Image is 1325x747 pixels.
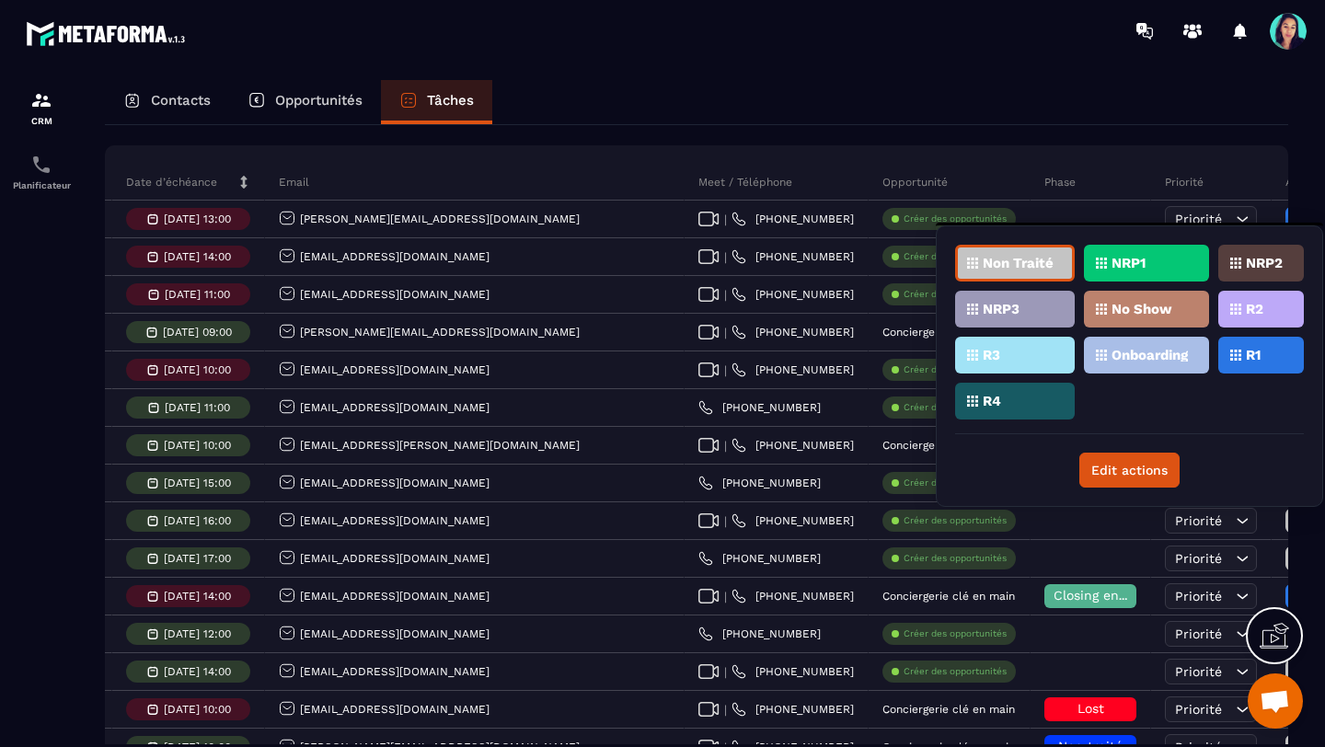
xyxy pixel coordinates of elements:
p: Créer des opportunités [904,665,1007,678]
span: | [724,288,727,302]
p: [DATE] 10:00 [164,363,231,376]
p: Non Traité [983,257,1054,270]
a: [PHONE_NUMBER] [732,249,854,264]
p: Conciergerie clé en main [882,590,1015,603]
a: formationformationCRM [5,75,78,140]
p: Créer des opportunités [904,250,1007,263]
p: Créer des opportunités [904,477,1007,489]
img: logo [26,17,191,51]
a: [PHONE_NUMBER] [732,362,854,377]
span: Lost [1077,701,1104,716]
div: Ouvrir le chat [1248,673,1303,729]
p: Créer des opportunités [904,288,1007,301]
p: Créer des opportunités [904,213,1007,225]
p: Date d’échéance [126,175,217,190]
span: | [724,703,727,717]
p: R4 [983,395,1001,408]
a: [PHONE_NUMBER] [732,325,854,339]
span: | [724,665,727,679]
span: Priorité [1175,702,1222,717]
span: | [724,250,727,264]
p: NRP1 [1112,257,1146,270]
p: Opportunités [275,92,363,109]
a: [PHONE_NUMBER] [732,287,854,302]
p: Conciergerie clé en main [882,703,1015,716]
p: Email [279,175,309,190]
p: [DATE] 10:00 [164,439,231,452]
p: No Show [1112,303,1172,316]
p: NRP3 [983,303,1020,316]
a: [PHONE_NUMBER] [732,212,854,226]
p: Phase [1044,175,1076,190]
p: [DATE] 09:00 [163,326,232,339]
p: Contacts [151,92,211,109]
span: | [724,363,727,377]
p: Créer des opportunités [904,401,1007,414]
p: Priorité [1165,175,1204,190]
p: [DATE] 16:00 [164,514,231,527]
p: [DATE] 14:00 [164,590,231,603]
span: | [724,213,727,226]
p: R3 [983,349,1000,362]
p: R1 [1246,349,1261,362]
span: | [724,326,727,339]
span: | [724,439,727,453]
p: Tâches [427,92,474,109]
a: [PHONE_NUMBER] [698,551,821,566]
p: Onboarding [1112,349,1188,362]
span: Closing en cours [1054,588,1158,603]
p: NRP2 [1246,257,1283,270]
a: Tâches [381,80,492,124]
a: Opportunités [229,80,381,124]
a: [PHONE_NUMBER] [732,702,854,717]
p: [DATE] 14:00 [164,250,231,263]
p: [DATE] 13:00 [164,213,231,225]
p: [DATE] 15:00 [164,477,231,489]
p: [DATE] 11:00 [165,288,230,301]
span: Priorité [1175,513,1222,528]
img: scheduler [30,154,52,176]
p: Action [1285,175,1319,190]
a: [PHONE_NUMBER] [698,626,821,641]
a: [PHONE_NUMBER] [732,513,854,528]
p: [DATE] 17:00 [164,552,231,565]
a: schedulerschedulerPlanificateur [5,140,78,204]
a: [PHONE_NUMBER] [698,400,821,415]
p: [DATE] 11:00 [165,401,230,414]
p: Planificateur [5,180,78,190]
p: Créer des opportunités [904,514,1007,527]
p: [DATE] 12:00 [164,627,231,640]
span: Priorité [1175,626,1222,641]
p: [DATE] 14:00 [164,665,231,678]
a: [PHONE_NUMBER] [732,589,854,603]
p: R2 [1246,303,1263,316]
a: Contacts [105,80,229,124]
a: [PHONE_NUMBER] [698,476,821,490]
span: Priorité [1175,589,1222,603]
p: Créer des opportunités [904,363,1007,376]
span: Priorité [1175,212,1222,226]
p: CRM [5,116,78,126]
p: [DATE] 10:00 [164,703,231,716]
span: | [724,514,727,528]
a: [PHONE_NUMBER] [732,438,854,453]
p: Meet / Téléphone [698,175,792,190]
span: Priorité [1175,551,1222,566]
p: Conciergerie clé en main [882,326,1015,339]
span: Priorité [1175,664,1222,679]
a: [PHONE_NUMBER] [732,664,854,679]
p: Créer des opportunités [904,627,1007,640]
p: Créer des opportunités [904,552,1007,565]
span: | [724,590,727,603]
p: Conciergerie clé en main [882,439,1015,452]
button: Edit actions [1079,453,1180,488]
img: formation [30,89,52,111]
p: Opportunité [882,175,948,190]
